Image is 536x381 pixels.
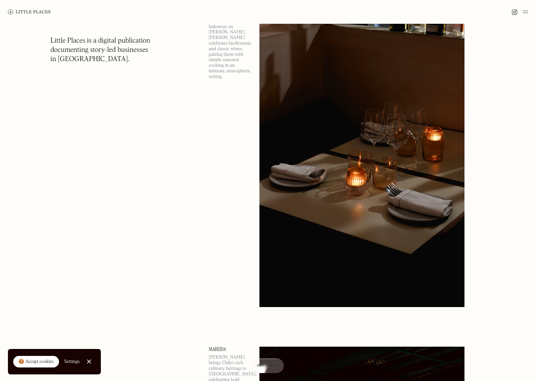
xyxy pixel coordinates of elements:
a: Map view [249,359,284,373]
a: Settings [64,354,80,369]
h1: Little Places is a digital publication documenting story-led businesses in [GEOGRAPHIC_DATA]. [50,36,150,64]
a: Mareida [209,347,252,352]
img: Luna [259,11,464,307]
div: 🍪 Accept cookies [18,359,54,365]
span: Map view [257,364,276,367]
p: A neighbourhood hideaway on [PERSON_NAME], [PERSON_NAME] celebrates biodynamic and classic wines,... [209,18,252,80]
a: Close Cookie Popup [82,355,96,368]
div: Settings [64,359,80,364]
a: 🍪 Accept cookies [13,356,59,368]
